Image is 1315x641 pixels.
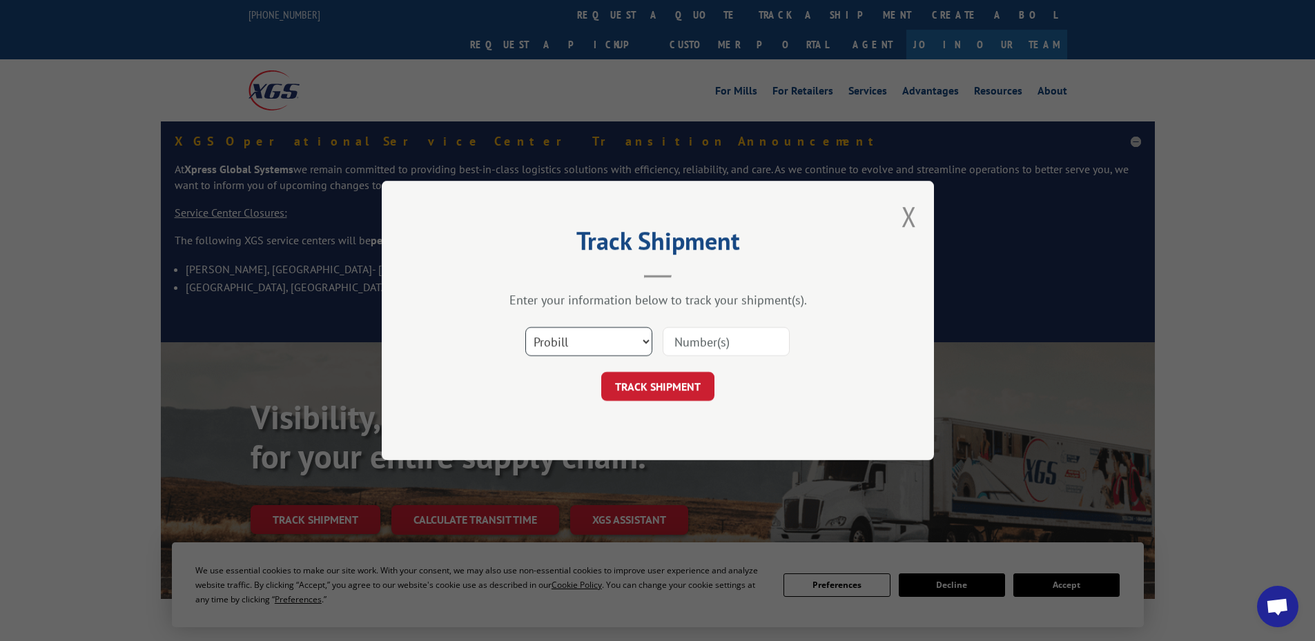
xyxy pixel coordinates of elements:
[902,198,917,235] button: Close modal
[1257,586,1298,627] a: Open chat
[663,327,790,356] input: Number(s)
[601,372,714,401] button: TRACK SHIPMENT
[451,231,865,257] h2: Track Shipment
[451,292,865,308] div: Enter your information below to track your shipment(s).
